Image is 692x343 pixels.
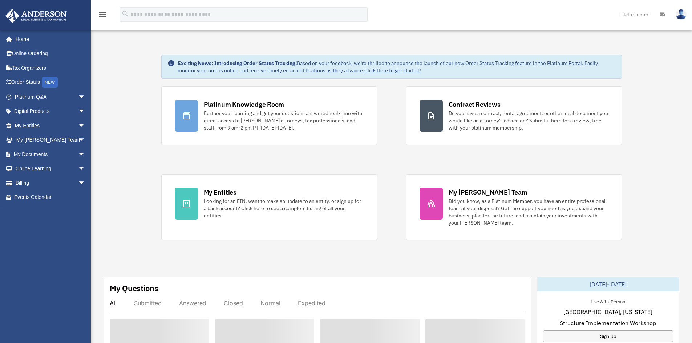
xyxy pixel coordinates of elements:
[5,32,93,46] a: Home
[78,162,93,176] span: arrow_drop_down
[121,10,129,18] i: search
[406,86,622,145] a: Contract Reviews Do you have a contract, rental agreement, or other legal document you would like...
[204,100,284,109] div: Platinum Knowledge Room
[78,118,93,133] span: arrow_drop_down
[5,61,96,75] a: Tax Organizers
[5,176,96,190] a: Billingarrow_drop_down
[78,147,93,162] span: arrow_drop_down
[364,67,421,74] a: Click Here to get started!
[98,13,107,19] a: menu
[5,104,96,119] a: Digital Productsarrow_drop_down
[537,277,679,291] div: [DATE]-[DATE]
[676,9,687,20] img: User Pic
[449,110,608,131] div: Do you have a contract, rental agreement, or other legal document you would like an attorney's ad...
[110,299,117,307] div: All
[585,297,631,305] div: Live & In-Person
[3,9,69,23] img: Anderson Advisors Platinum Portal
[406,174,622,240] a: My [PERSON_NAME] Team Did you know, as a Platinum Member, you have an entire professional team at...
[42,77,58,88] div: NEW
[224,299,243,307] div: Closed
[5,46,96,61] a: Online Ordering
[78,133,93,148] span: arrow_drop_down
[560,319,656,327] span: Structure Implementation Workshop
[260,299,280,307] div: Normal
[449,100,501,109] div: Contract Reviews
[5,133,96,147] a: My [PERSON_NAME] Teamarrow_drop_down
[178,60,616,74] div: Based on your feedback, we're thrilled to announce the launch of our new Order Status Tracking fe...
[161,86,377,145] a: Platinum Knowledge Room Further your learning and get your questions answered real-time with dire...
[5,147,96,162] a: My Documentsarrow_drop_down
[563,307,652,316] span: [GEOGRAPHIC_DATA], [US_STATE]
[204,197,364,219] div: Looking for an EIN, want to make an update to an entity, or sign up for a bank account? Click her...
[5,162,96,176] a: Online Learningarrow_drop_down
[78,90,93,105] span: arrow_drop_down
[179,299,206,307] div: Answered
[449,188,527,197] div: My [PERSON_NAME] Team
[134,299,162,307] div: Submitted
[5,118,96,133] a: My Entitiesarrow_drop_down
[178,60,297,66] strong: Exciting News: Introducing Order Status Tracking!
[78,104,93,119] span: arrow_drop_down
[204,188,236,197] div: My Entities
[449,197,608,226] div: Did you know, as a Platinum Member, you have an entire professional team at your disposal? Get th...
[543,330,673,342] a: Sign Up
[5,190,96,205] a: Events Calendar
[78,176,93,191] span: arrow_drop_down
[5,90,96,104] a: Platinum Q&Aarrow_drop_down
[98,10,107,19] i: menu
[298,299,325,307] div: Expedited
[5,75,96,90] a: Order StatusNEW
[204,110,364,131] div: Further your learning and get your questions answered real-time with direct access to [PERSON_NAM...
[110,283,158,294] div: My Questions
[161,174,377,240] a: My Entities Looking for an EIN, want to make an update to an entity, or sign up for a bank accoun...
